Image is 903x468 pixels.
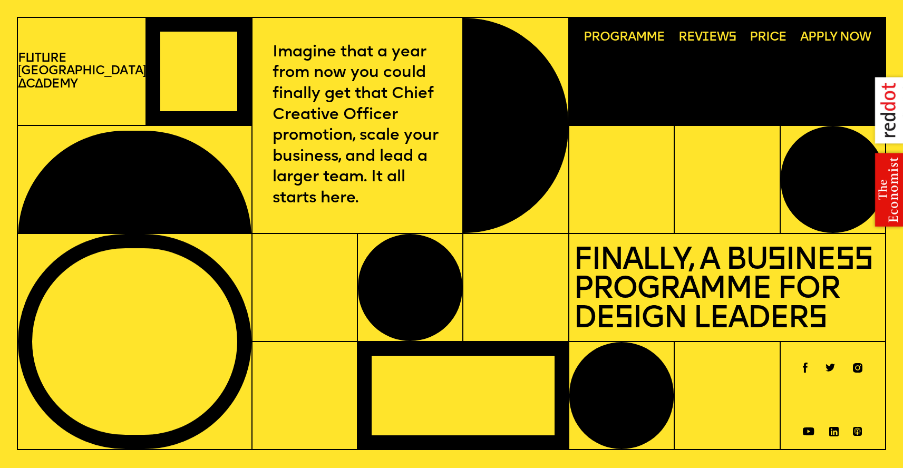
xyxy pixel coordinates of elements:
[853,359,862,368] a: Instagram
[35,78,43,91] span: a
[853,423,862,432] a: Spotify
[829,423,839,432] a: Linkedin
[25,52,34,65] span: u
[803,423,814,431] a: Youtube
[41,52,50,65] span: u
[750,31,787,44] span: Price
[865,67,903,153] img: reddot
[273,42,442,209] p: Imagine that a year from now you could finally get that Chief Creative Officer promotion, scale y...
[803,359,808,369] a: Facebook
[18,78,26,91] span: A
[574,242,881,334] p: Finally, a Business Programme for Design Leaders
[678,31,736,44] span: Rev ews
[865,148,903,232] img: the economist
[584,31,665,44] span: Programme
[826,359,835,367] a: Twitter
[702,31,709,44] span: i
[800,31,871,44] span: Apply now
[18,52,145,91] a: Future[GEOGRAPHIC_DATA]Academy
[18,52,145,91] p: F t re [GEOGRAPHIC_DATA] c demy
